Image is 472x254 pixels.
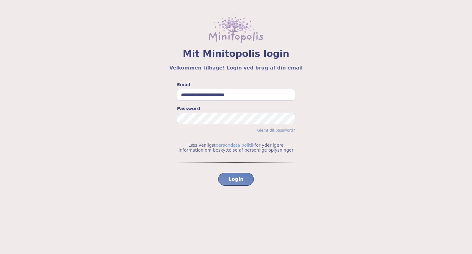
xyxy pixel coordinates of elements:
[216,143,255,148] a: persondata politik
[218,173,254,186] button: Login
[15,64,457,72] h5: Velkommen tilbage! Login ved brug af din email
[177,81,295,88] label: Email
[177,105,295,112] label: Password
[257,128,295,133] a: Glemt dit password?
[15,48,457,59] span: Mit Minitopolis login
[228,176,244,183] span: Login
[177,143,295,153] p: Læs venligst for yderligere information om beskyttelse af personlige oplysninger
